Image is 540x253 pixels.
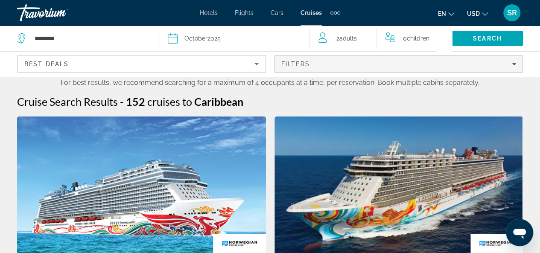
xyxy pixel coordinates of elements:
[120,95,124,108] span: -
[274,116,523,253] img: Bahamas: Great Stirrup Cay & Cozumel from Miami, Florida
[200,9,218,16] a: Hotels
[310,26,452,51] button: Travelers: 2 adults, 0 children
[473,35,502,42] span: Search
[507,9,517,17] span: SR
[271,9,283,16] a: Cars
[274,55,523,73] button: Filters
[336,32,357,44] span: 2
[470,234,523,253] img: Cruise company logo
[24,61,69,67] span: Best Deals
[184,32,221,44] div: 2025
[281,61,310,67] span: Filters
[194,95,243,108] span: Caribbean
[506,219,533,246] iframe: Button to launch messaging window
[17,116,266,253] img: Great Stirrup Cay & Nassau from Miami, Florida
[438,7,454,20] button: Change language
[126,95,145,108] span: 152
[467,10,480,17] span: USD
[168,26,301,51] button: Select cruise date
[17,95,118,108] h1: Cruise Search Results
[213,234,266,253] img: Cruise company logo
[34,32,150,45] input: Select cruise destination
[403,32,429,44] span: 0
[17,2,102,24] a: Travorium
[407,35,429,42] span: Children
[438,10,446,17] span: en
[24,59,259,69] mat-select: Sort by
[501,4,523,22] button: User Menu
[467,7,488,20] button: Change currency
[330,6,340,20] button: Extra navigation items
[301,9,322,16] a: Cruises
[452,31,523,46] button: Search
[147,95,192,108] span: cruises to
[184,35,207,42] span: October
[339,35,357,42] span: Adults
[235,9,254,16] a: Flights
